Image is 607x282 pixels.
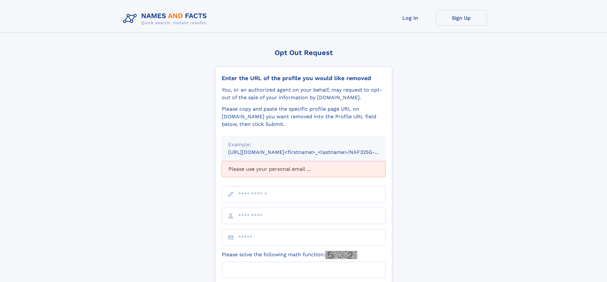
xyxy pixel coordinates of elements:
div: You, or an authorized agent on your behalf, may request to opt-out of the sale of your informatio... [222,86,386,101]
label: Please solve the following math function: [222,251,357,259]
div: Enter the URL of the profile you would like removed [222,75,386,82]
div: Example: [228,141,379,148]
div: Please copy and paste the specific profile page URL on [DOMAIN_NAME] you want removed into the Pr... [222,105,386,128]
small: [URL][DOMAIN_NAME]<firstname>_<lastname>/NAF325G-xxxxxxxx [228,149,398,155]
img: Logo Names and Facts [120,10,212,27]
div: Please use your personal email ... [222,161,386,177]
a: Sign Up [436,10,487,26]
div: Opt Out Request [215,49,392,57]
a: Log In [385,10,436,26]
